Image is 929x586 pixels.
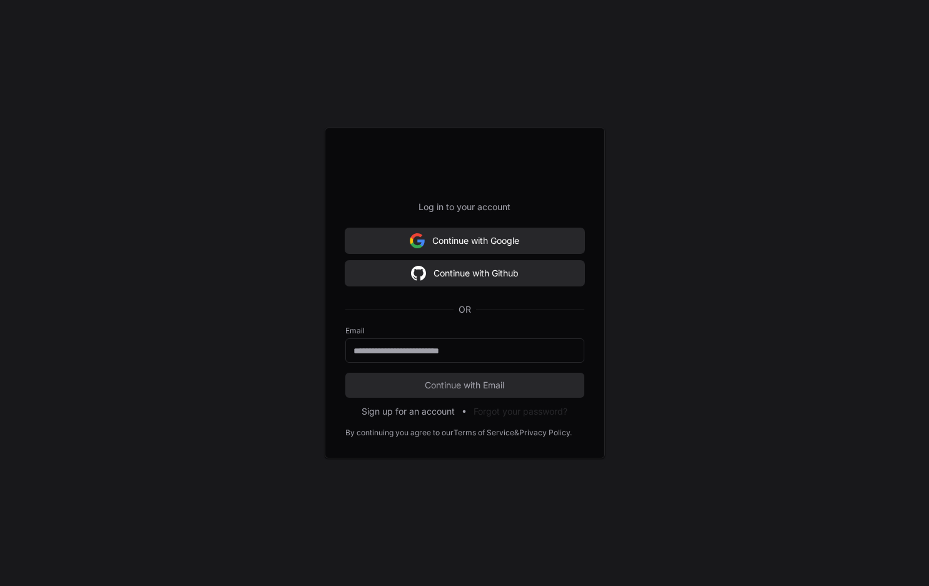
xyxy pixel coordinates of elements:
[410,228,425,253] img: Sign in with google
[345,428,454,438] div: By continuing you agree to our
[411,261,426,286] img: Sign in with google
[362,405,455,418] button: Sign up for an account
[345,261,584,286] button: Continue with Github
[345,326,584,336] label: Email
[474,405,567,418] button: Forgot your password?
[345,373,584,398] button: Continue with Email
[345,228,584,253] button: Continue with Google
[345,379,584,392] span: Continue with Email
[454,428,514,438] a: Terms of Service
[519,428,572,438] a: Privacy Policy.
[514,428,519,438] div: &
[345,201,584,213] p: Log in to your account
[454,303,476,316] span: OR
